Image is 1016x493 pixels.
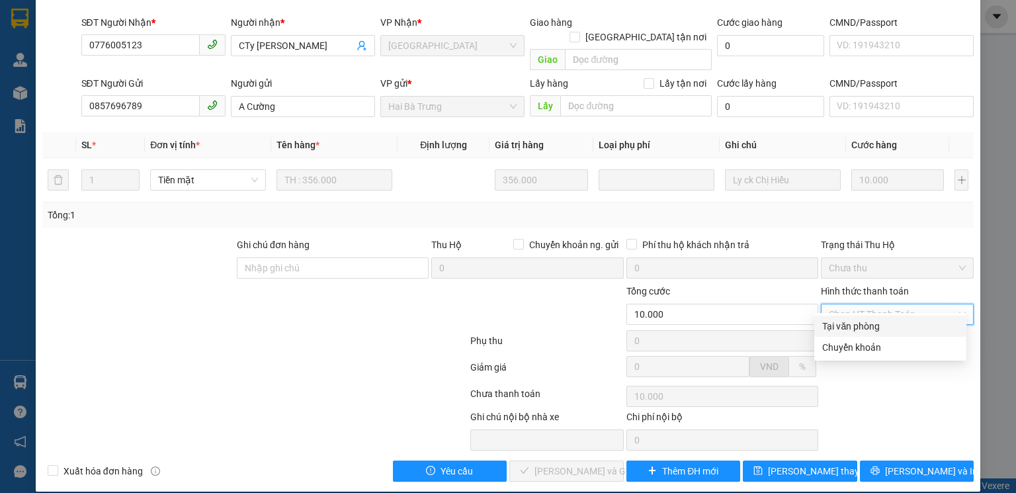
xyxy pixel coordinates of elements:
[654,76,712,91] span: Lấy tận nơi
[626,286,670,296] span: Tổng cước
[509,461,624,482] button: check[PERSON_NAME] và Giao hàng
[829,76,974,91] div: CMND/Passport
[829,258,966,278] span: Chưa thu
[753,466,763,476] span: save
[58,464,148,478] span: Xuất hóa đơn hàng
[524,238,624,252] span: Chuyển khoản ng. gửi
[530,78,568,89] span: Lấy hàng
[870,466,880,476] span: printer
[81,76,226,91] div: SĐT Người Gửi
[5,49,95,56] span: VP Gửi: [GEOGRAPHIC_DATA]
[530,49,565,70] span: Giao
[81,140,92,150] span: SL
[743,461,857,482] button: save[PERSON_NAME] thay đổi
[150,140,200,150] span: Đơn vị tính
[648,466,657,476] span: plus
[231,15,375,30] div: Người nhận
[495,140,544,150] span: Giá trị hàng
[231,76,375,91] div: Người gửi
[237,257,429,279] input: Ghi chú đơn hàng
[717,78,777,89] label: Cước lấy hàng
[954,169,968,191] button: plus
[860,461,974,482] button: printer[PERSON_NAME] và In
[5,75,54,82] span: ĐT:0935 82 08 08
[237,240,310,250] label: Ghi chú đơn hàng
[388,97,517,116] span: Hai Bà Trưng
[426,466,435,476] span: exclamation-circle
[495,169,587,191] input: 0
[357,40,367,51] span: user-add
[885,464,978,478] span: [PERSON_NAME] và In
[717,96,824,117] input: Cước lấy hàng
[101,62,165,69] span: ĐC: QL14, Chợ Đạt Lý
[48,208,393,222] div: Tổng: 1
[470,410,623,429] div: Ghi chú nội bộ nhà xe
[822,319,958,334] div: Tại văn phòng
[593,132,720,158] th: Loại phụ phí
[760,361,779,372] span: VND
[626,410,818,429] div: Chi phí nội bộ
[851,140,897,150] span: Cước hàng
[276,140,319,150] span: Tên hàng
[52,22,183,30] strong: NHẬN HÀNG NHANH - GIAO TỐC HÀNH
[469,334,624,357] div: Phụ thu
[799,361,806,372] span: %
[158,170,258,190] span: Tiền mặt
[626,461,741,482] button: plusThêm ĐH mới
[81,15,226,30] div: SĐT Người Nhận
[101,75,149,82] span: ĐT: 0931 608 606
[821,238,974,252] div: Trạng thái Thu Hộ
[431,240,462,250] span: Thu Hộ
[469,360,624,383] div: Giảm giá
[207,39,218,50] span: phone
[276,169,392,191] input: VD: Bàn, Ghế
[441,464,473,478] span: Yêu cầu
[5,9,38,42] img: logo
[822,340,958,355] div: Chuyển khoản
[530,17,572,28] span: Giao hàng
[725,169,841,191] input: Ghi Chú
[717,35,824,56] input: Cước giao hàng
[48,169,69,191] button: delete
[380,76,525,91] div: VP gửi
[420,140,467,150] span: Định lượng
[469,386,624,410] div: Chưa thanh toán
[530,95,560,116] span: Lấy
[380,17,417,28] span: VP Nhận
[393,461,507,482] button: exclamation-circleYêu cầu
[821,286,909,296] label: Hình thức thanh toán
[768,464,874,478] span: [PERSON_NAME] thay đổi
[958,310,966,318] span: close-circle
[207,100,218,111] span: phone
[560,95,712,116] input: Dọc đường
[851,169,944,191] input: 0
[388,36,517,56] span: Thủ Đức
[49,7,185,20] span: CTY TNHH DLVT TIẾN OANH
[151,467,160,476] span: info-circle
[28,87,170,97] span: ----------------------------------------------
[717,17,783,28] label: Cước giao hàng
[89,32,146,42] strong: 1900 633 614
[5,58,90,72] span: ĐC: 804 Song Hành, XLHN, P Hiệp Phú Q9
[829,15,974,30] div: CMND/Passport
[101,49,148,56] span: VP Nhận: Đạt Lí
[829,304,966,324] span: Chọn HT Thanh Toán
[662,464,718,478] span: Thêm ĐH mới
[637,238,755,252] span: Phí thu hộ khách nhận trả
[565,49,712,70] input: Dọc đường
[720,132,846,158] th: Ghi chú
[580,30,712,44] span: [GEOGRAPHIC_DATA] tận nơi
